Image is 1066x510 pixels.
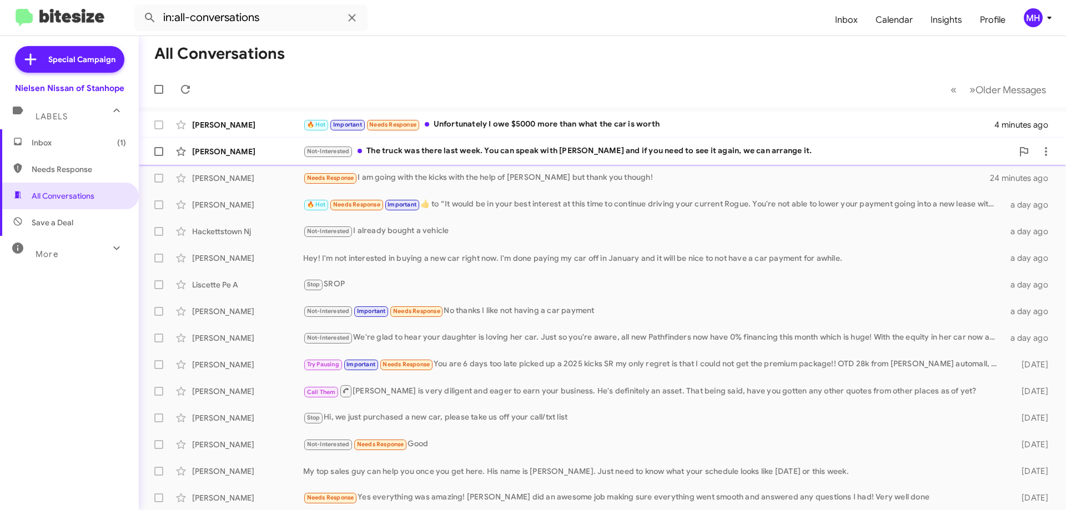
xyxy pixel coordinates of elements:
div: Good [303,438,1004,451]
span: Not-Interested [307,441,350,448]
a: Insights [922,4,971,36]
span: 🔥 Hot [307,201,326,208]
div: [PERSON_NAME] [192,359,303,370]
span: Older Messages [976,84,1046,96]
span: Needs Response [307,174,354,181]
div: The truck was there last week. You can speak with [PERSON_NAME] and if you need to see it again, ... [303,145,1013,158]
span: Not-Interested [307,228,350,235]
div: My top sales guy can help you once you get here. His name is [PERSON_NAME]. Just need to know wha... [303,466,1004,477]
span: Needs Response [307,494,354,501]
a: Inbox [826,4,867,36]
div: No thanks I like not having a car payment [303,305,1004,317]
div: I already bought a vehicle [303,225,1004,238]
div: [PERSON_NAME] [192,466,303,477]
span: Important [346,361,375,368]
div: [DATE] [1004,359,1057,370]
input: Search [134,4,368,31]
div: [DATE] [1004,492,1057,503]
div: [PERSON_NAME] [192,386,303,397]
span: » [969,83,976,97]
div: [PERSON_NAME] [192,146,303,157]
div: Nielsen Nissan of Stanhope [15,83,124,94]
div: I am going with the kicks with the help of [PERSON_NAME] but thank you though! [303,171,990,184]
span: Needs Response [383,361,430,368]
span: Needs Response [369,121,416,128]
div: [PERSON_NAME] [192,253,303,264]
span: Needs Response [393,307,440,315]
div: Unfortunately I owe $5000 more than what the car is worth [303,118,994,131]
div: [PERSON_NAME] [192,412,303,423]
div: We're glad to hear your daughter is loving her car. Just so you're aware, all new Pathfinders now... [303,331,1004,344]
div: SROP [303,278,1004,291]
div: 4 minutes ago [994,119,1057,130]
div: [DATE] [1004,466,1057,477]
a: Calendar [867,4,922,36]
div: [DATE] [1004,412,1057,423]
div: You are 6 days too late picked up a 2025 kicks SR my only regret is that I could not get the prem... [303,358,1004,371]
span: Important [388,201,416,208]
span: Try Pausing [307,361,339,368]
div: Liscette Pe A [192,279,303,290]
span: Stop [307,414,320,421]
span: « [951,83,957,97]
h1: All Conversations [154,45,285,63]
span: 🔥 Hot [307,121,326,128]
div: Hi, we just purchased a new car, please take us off your call/txt list [303,411,1004,424]
button: MH [1014,8,1054,27]
div: [PERSON_NAME] is very diligent and eager to earn your business. He's definitely an asset. That be... [303,384,1004,398]
button: Previous [944,78,963,101]
a: Profile [971,4,1014,36]
span: Labels [36,112,68,122]
span: More [36,249,58,259]
span: Important [357,307,386,315]
div: [DATE] [1004,439,1057,450]
div: MH [1024,8,1043,27]
div: [PERSON_NAME] [192,119,303,130]
span: All Conversations [32,190,94,201]
div: [DATE] [1004,386,1057,397]
span: Call Them [307,388,336,396]
div: [PERSON_NAME] [192,173,303,184]
div: a day ago [1004,279,1057,290]
span: Needs Response [32,164,126,175]
div: [PERSON_NAME] [192,439,303,450]
span: Needs Response [357,441,404,448]
span: Save a Deal [32,217,73,228]
span: Needs Response [333,201,380,208]
nav: Page navigation example [944,78,1053,101]
span: Important [333,121,362,128]
span: Special Campaign [48,54,115,65]
div: a day ago [1004,226,1057,237]
div: a day ago [1004,253,1057,264]
div: ​👍​ to “ It would be in your best interest at this time to continue driving your current Rogue. Y... [303,198,1004,211]
div: Hackettstown Nj [192,226,303,237]
div: 24 minutes ago [990,173,1057,184]
div: [PERSON_NAME] [192,199,303,210]
div: a day ago [1004,332,1057,344]
div: Hey! I'm not interested in buying a new car right now. I'm done paying my car off in January and ... [303,253,1004,264]
span: (1) [117,137,126,148]
span: Not-Interested [307,334,350,341]
div: [PERSON_NAME] [192,306,303,317]
a: Special Campaign [15,46,124,73]
button: Next [963,78,1053,101]
div: [PERSON_NAME] [192,332,303,344]
span: Inbox [32,137,126,148]
div: a day ago [1004,306,1057,317]
div: [PERSON_NAME] [192,492,303,503]
div: Yes everything was amazing! [PERSON_NAME] did an awesome job making sure everything went smooth a... [303,491,1004,504]
div: a day ago [1004,199,1057,210]
span: Not-Interested [307,307,350,315]
span: Not-Interested [307,148,350,155]
span: Stop [307,281,320,288]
